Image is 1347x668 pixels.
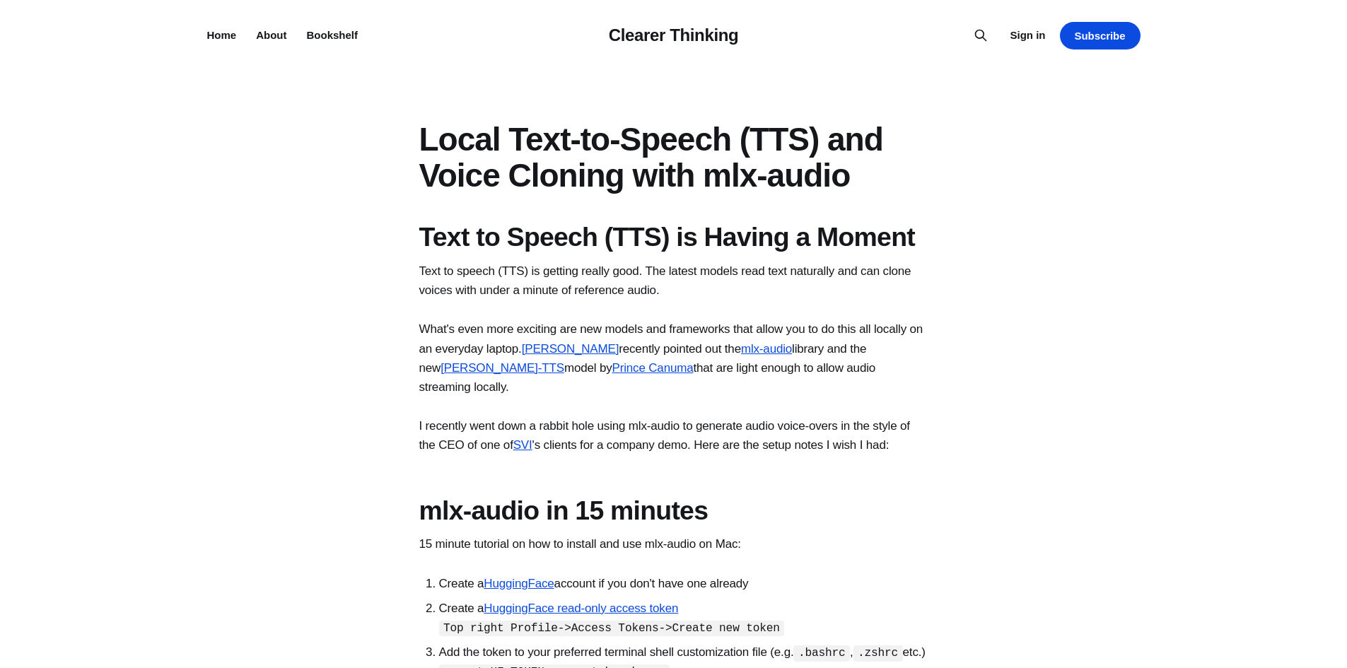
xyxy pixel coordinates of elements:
[853,645,903,662] code: .zshrc
[419,262,928,300] p: Text to speech (TTS) is getting really good. The latest models read text naturally and can clone ...
[307,29,358,41] a: Bookshelf
[609,25,739,45] a: Clearer Thinking
[419,122,928,193] h1: Local Text-to-Speech (TTS) and Voice Cloning with mlx-audio
[419,495,928,527] h1: mlx-audio in 15 minutes
[969,24,992,47] button: Search this site
[612,361,694,375] a: Prince Canuma
[484,602,678,615] a: HuggingFace read-only access token
[513,438,532,452] a: SVI
[484,577,554,590] a: HuggingFace
[419,416,928,455] p: I recently went down a rabbit hole using mlx-audio to generate audio voice-overs in the style of ...
[419,320,928,397] p: What's even more exciting are new models and frameworks that allow you to do this all locally on ...
[439,599,928,637] li: Create a
[256,29,286,41] a: About
[793,645,850,662] code: .bashrc
[741,342,792,356] a: mlx-audio
[439,574,928,593] li: Create a account if you don't have one already
[439,621,785,637] code: Top right Profile->Access Tokens->Create new token
[522,342,619,356] a: [PERSON_NAME]
[1010,27,1046,44] a: Sign in
[207,29,237,41] a: Home
[419,534,928,553] p: 15 minute tutorial on how to install and use mlx-audio on Mac:
[1060,22,1141,49] a: Subscribe
[441,361,564,375] a: [PERSON_NAME]-TTS
[419,221,928,253] h1: Text to Speech (TTS) is Having a Moment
